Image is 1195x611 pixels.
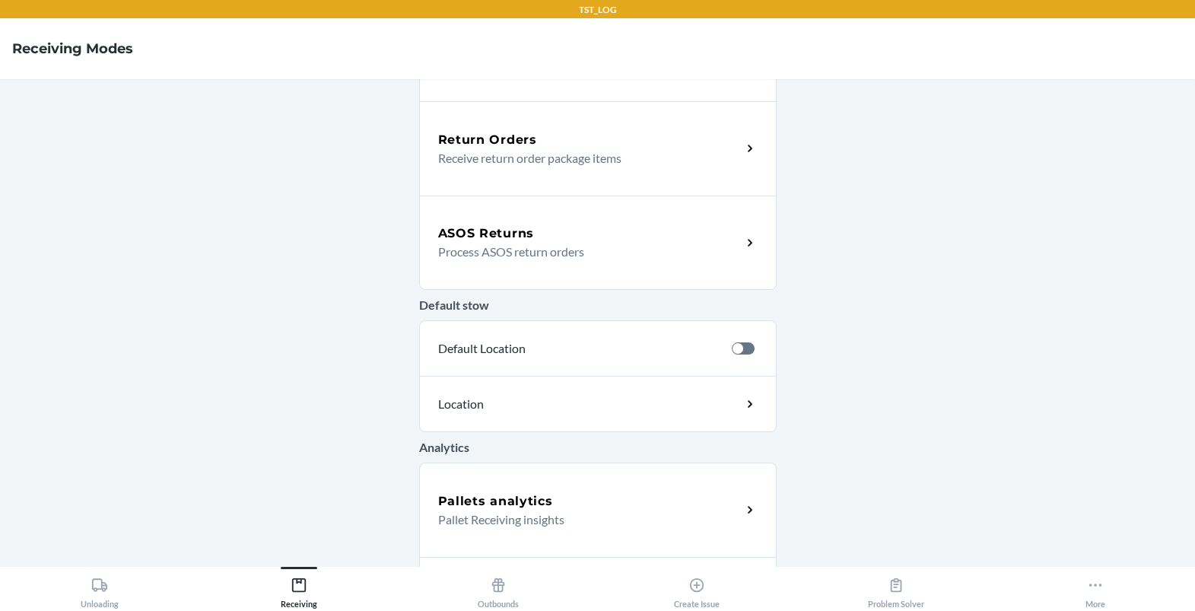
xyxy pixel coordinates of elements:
div: Unloading [81,571,119,609]
div: Problem Solver [868,571,924,609]
button: Outbounds [399,567,598,609]
p: Process ASOS return orders [438,243,729,261]
p: TST_LOG [579,3,617,17]
div: More [1085,571,1105,609]
p: Analytics [419,438,777,457]
p: Pallet Receiving insights [438,511,729,529]
a: Return OrdersReceive return order package items [419,101,777,196]
p: Location [438,395,618,413]
h4: Receiving Modes [12,39,133,59]
a: Pallets analyticsPallet Receiving insights [419,463,777,557]
p: Receive return order package items [438,149,729,167]
button: Create Issue [598,567,797,609]
div: Outbounds [478,571,519,609]
button: Problem Solver [796,567,996,609]
div: Create Issue [674,571,720,609]
h5: Return Orders [438,131,537,149]
p: Default Location [438,339,720,358]
div: Receiving [281,571,317,609]
p: Default stow [419,296,777,314]
button: Receiving [199,567,399,609]
h5: Pallets analytics [438,492,553,511]
a: Location [419,376,777,432]
button: More [996,567,1195,609]
a: ASOS ReturnsProcess ASOS return orders [419,196,777,290]
h5: ASOS Returns [438,224,534,243]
